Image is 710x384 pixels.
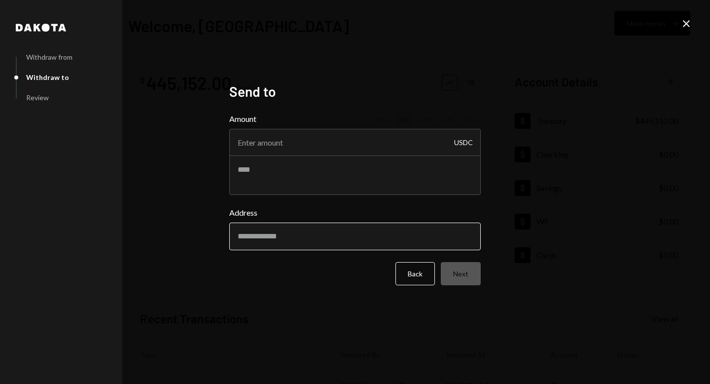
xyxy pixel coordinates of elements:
[26,53,72,61] div: Withdraw from
[26,93,49,102] div: Review
[26,73,69,81] div: Withdraw to
[229,207,481,219] label: Address
[454,129,473,156] div: USDC
[229,113,481,125] label: Amount
[395,262,435,285] button: Back
[229,129,481,156] input: Enter amount
[229,82,481,101] h2: Send to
